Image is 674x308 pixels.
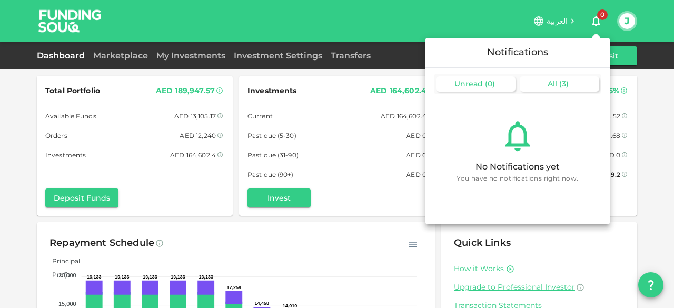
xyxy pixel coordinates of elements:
[487,46,548,58] span: Notifications
[457,173,578,184] span: You have no notifications right now.
[454,79,483,88] span: Unread
[475,161,560,173] div: No Notifications yet
[559,79,569,88] span: ( 3 )
[548,79,557,88] span: All
[485,79,495,88] span: ( 0 )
